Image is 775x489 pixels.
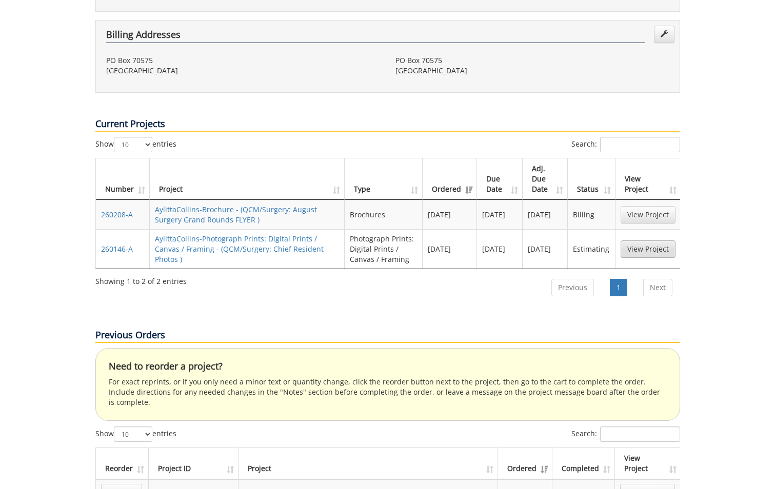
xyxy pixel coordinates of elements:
[106,66,380,76] p: [GEOGRAPHIC_DATA]
[96,448,149,479] th: Reorder: activate to sort column ascending
[101,244,133,254] a: 260146-A
[477,158,523,200] th: Due Date: activate to sort column ascending
[345,158,423,200] th: Type: activate to sort column ascending
[643,279,672,296] a: Next
[96,158,150,200] th: Number: activate to sort column ascending
[615,158,681,200] th: View Project: activate to sort column ascending
[95,117,680,132] p: Current Projects
[395,66,669,76] p: [GEOGRAPHIC_DATA]
[345,229,423,269] td: Photograph Prints: Digital Prints / Canvas / Framing
[423,229,477,269] td: [DATE]
[568,229,615,269] td: Estimating
[101,210,133,219] a: 260208-A
[106,55,380,66] p: PO Box 70575
[600,426,680,442] input: Search:
[523,229,568,269] td: [DATE]
[114,137,152,152] select: Showentries
[568,158,615,200] th: Status: activate to sort column ascending
[109,361,667,372] h4: Need to reorder a project?
[523,200,568,229] td: [DATE]
[551,279,594,296] a: Previous
[477,200,523,229] td: [DATE]
[552,448,615,479] th: Completed: activate to sort column ascending
[615,448,680,479] th: View Project: activate to sort column ascending
[150,158,345,200] th: Project: activate to sort column ascending
[621,206,675,223] a: View Project
[395,55,669,66] p: PO Box 70575
[423,158,477,200] th: Ordered: activate to sort column ascending
[600,137,680,152] input: Search:
[621,240,675,258] a: View Project
[155,205,317,225] a: AylittaCollins-Brochure - (QCM/Surgery: August Surgery Grand Rounds FLYER )
[345,200,423,229] td: Brochures
[523,158,568,200] th: Adj. Due Date: activate to sort column ascending
[610,279,627,296] a: 1
[106,30,645,43] h4: Billing Addresses
[498,448,552,479] th: Ordered: activate to sort column ascending
[109,377,667,407] p: For exact reprints, or if you only need a minor text or quantity change, click the reorder button...
[239,448,498,479] th: Project: activate to sort column ascending
[571,137,680,152] label: Search:
[423,200,477,229] td: [DATE]
[95,272,187,287] div: Showing 1 to 2 of 2 entries
[571,426,680,442] label: Search:
[114,426,152,442] select: Showentries
[95,137,176,152] label: Show entries
[654,26,674,43] a: Edit Addresses
[95,329,680,343] p: Previous Orders
[477,229,523,269] td: [DATE]
[95,426,176,442] label: Show entries
[568,200,615,229] td: Billing
[155,234,324,264] a: AylittaCollins-Photograph Prints: Digital Prints / Canvas / Framing - (QCM/Surgery: Chief Residen...
[149,448,239,479] th: Project ID: activate to sort column ascending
